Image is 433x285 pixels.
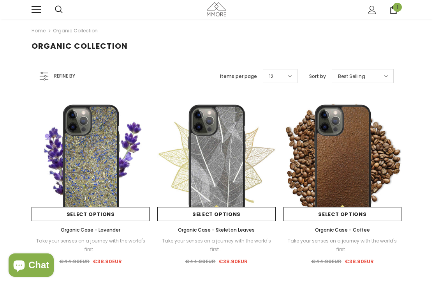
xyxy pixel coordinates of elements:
[220,73,257,80] label: Items per page
[207,2,226,16] img: MMORE Cases
[32,26,46,35] a: Home
[59,258,90,265] span: €44.90EUR
[218,258,248,265] span: €38.90EUR
[283,226,401,234] a: Organic Case - Coffee
[157,226,275,234] a: Organic Case - Skeleton Leaves
[338,73,365,80] span: Best Selling
[309,73,326,80] label: Sort by
[157,207,275,221] a: Select options
[283,207,401,221] a: Select options
[61,227,120,233] span: Organic Case - Lavender
[389,6,398,14] a: 1
[283,237,401,254] div: Take your senses on a journey with the world's first...
[345,258,374,265] span: €38.90EUR
[32,207,150,221] a: Select options
[32,41,128,51] span: Organic Collection
[32,226,150,234] a: Organic Case - Lavender
[393,3,402,12] span: 1
[311,258,341,265] span: €44.90EUR
[185,258,215,265] span: €44.90EUR
[32,237,150,254] div: Take your senses on a journey with the world's first...
[157,237,275,254] div: Take your senses on a journey with the world's first...
[6,253,56,279] inbox-online-store-chat: Shopify online store chat
[315,227,370,233] span: Organic Case - Coffee
[178,227,255,233] span: Organic Case - Skeleton Leaves
[54,72,75,80] span: Refine by
[269,73,273,80] span: 12
[53,27,98,34] a: Organic Collection
[93,258,122,265] span: €38.90EUR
